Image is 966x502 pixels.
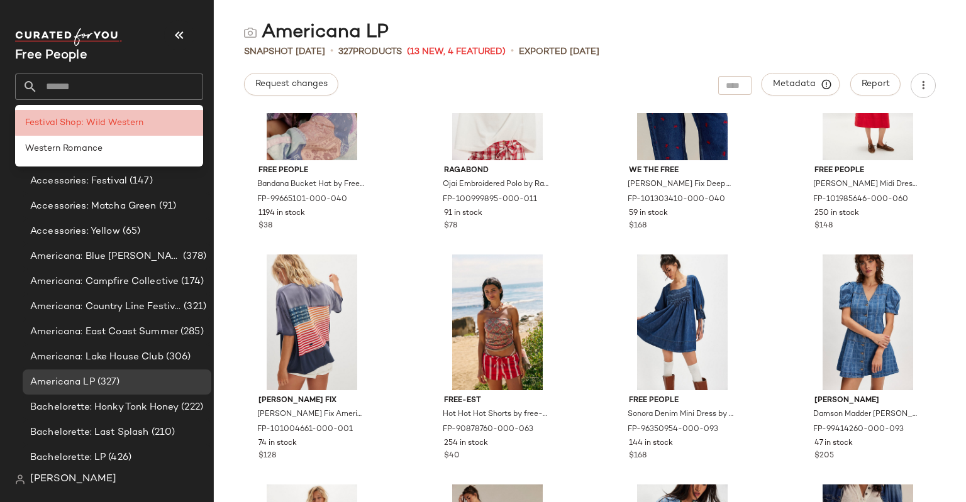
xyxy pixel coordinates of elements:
[814,221,833,232] span: $148
[813,194,908,205] span: FP-101985646-000-060
[444,450,460,462] span: $40
[628,179,735,190] span: [PERSON_NAME] Fix Deep Trance Boyfriend Embroidered Jeans by We The Free at Free People in Dark W...
[814,165,921,177] span: Free People
[30,472,116,487] span: [PERSON_NAME]
[519,45,599,58] p: Exported [DATE]
[629,208,668,219] span: 59 in stock
[180,249,206,264] span: (378)
[257,424,353,435] span: FP-101004661-000-001
[628,194,725,205] span: FP-101303410-000-040
[850,73,901,95] button: Report
[120,224,141,239] span: (65)
[179,400,203,415] span: (222)
[772,79,830,90] span: Metadata
[178,325,204,339] span: (285)
[179,275,204,289] span: (174)
[255,79,328,89] span: Request changes
[30,199,157,214] span: Accessories: Matcha Green
[814,208,859,219] span: 250 in stock
[30,425,149,440] span: Bachelorette: Last Splash
[629,165,736,177] span: We The Free
[244,20,389,45] div: Americana LP
[443,424,533,435] span: FP-90878760-000-063
[30,300,181,314] span: Americana: Country Line Festival
[434,254,561,390] img: 90878760_063_a
[30,149,155,163] span: Accessories: Cold Weather
[444,165,551,177] span: Ragabond
[30,350,164,364] span: Americana: Lake House Club
[813,179,920,190] span: [PERSON_NAME] Midi Dress by Free People in Red, Size: XL
[257,179,364,190] span: Bandana Bucket Hat by Free People in Blue
[181,300,206,314] span: (321)
[444,221,457,232] span: $78
[248,254,375,390] img: 101004661_001_a
[338,47,353,57] span: 327
[814,450,834,462] span: $205
[164,350,191,364] span: (306)
[814,438,853,449] span: 47 in stock
[244,26,257,39] img: svg%3e
[257,409,364,420] span: [PERSON_NAME] Fix Americana Tee at Free People in Black, Size: S
[258,438,297,449] span: 74 in stock
[629,395,736,407] span: Free People
[619,254,746,390] img: 96350954_093_a
[628,424,718,435] span: FP-96350954-000-093
[15,49,87,62] span: Current Company Name
[30,249,180,264] span: Americana: Blue [PERSON_NAME] Baby
[127,174,153,188] span: (147)
[444,438,488,449] span: 254 in stock
[813,424,904,435] span: FP-99414260-000-093
[43,124,88,138] span: Curations
[629,438,673,449] span: 144 in stock
[30,450,106,465] span: Bachelorette: LP
[149,425,175,440] span: (210)
[330,44,333,59] span: •
[15,28,122,46] img: cfy_white_logo.C9jOOHJF.svg
[407,45,506,58] span: (13 New, 4 Featured)
[157,199,177,214] span: (91)
[443,409,550,420] span: Hot Hot Hot Shorts by free-est at Free People in Red, Size: S
[629,450,647,462] span: $168
[861,79,890,89] span: Report
[804,254,931,390] img: 99414260_093_d
[30,275,179,289] span: Americana: Campfire Collective
[338,45,402,58] div: Products
[443,194,537,205] span: FP-100999895-000-011
[106,450,131,465] span: (426)
[258,221,272,232] span: $38
[155,149,182,163] span: (105)
[15,474,25,484] img: svg%3e
[30,325,178,339] span: Americana: East Coast Summer
[511,44,514,59] span: •
[95,375,120,390] span: (327)
[258,450,276,462] span: $128
[628,409,735,420] span: Sonora Denim Mini Dress by Free People in Blue, Size: S
[244,45,325,58] span: Snapshot [DATE]
[814,395,921,407] span: [PERSON_NAME]
[30,375,95,390] span: Americana LP
[30,400,179,415] span: Bachelorette: Honky Tonk Honey
[258,165,365,177] span: Free People
[444,395,551,407] span: free-est
[813,409,920,420] span: Damson Madder [PERSON_NAME] Mini Dress at Free People in Blue, Size: US 4
[244,73,338,95] button: Request changes
[762,73,840,95] button: Metadata
[257,194,347,205] span: FP-99665101-000-040
[258,395,365,407] span: [PERSON_NAME] Fix
[30,174,127,188] span: Accessories: Festival
[30,224,120,239] span: Accessories: Yellow
[629,221,647,232] span: $168
[258,208,305,219] span: 1194 in stock
[444,208,482,219] span: 91 in stock
[443,179,550,190] span: Ojai Embroidered Polo by Ragabond at Free People in White, Size: L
